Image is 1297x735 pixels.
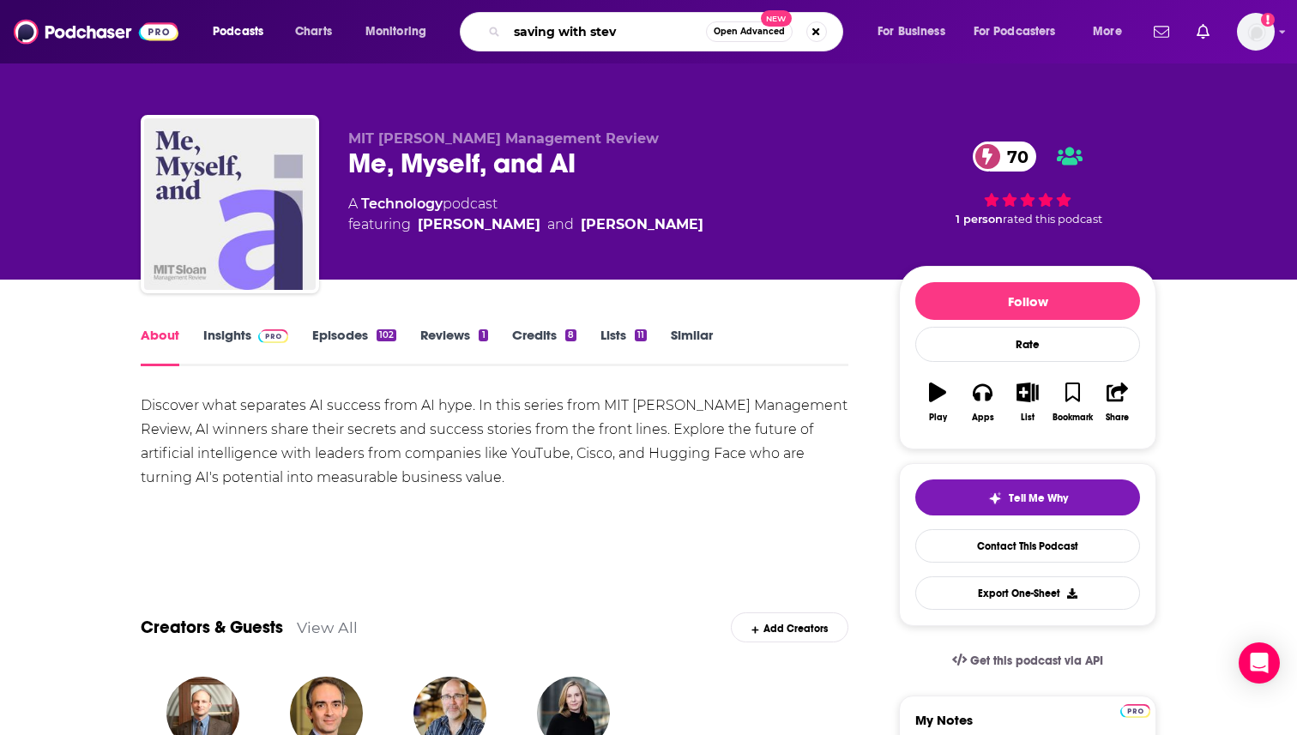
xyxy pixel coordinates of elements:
input: Search podcasts, credits, & more... [507,18,706,45]
div: 1 [479,329,487,341]
span: and [547,214,574,235]
button: List [1005,371,1050,433]
span: Open Advanced [714,27,785,36]
button: Export One-Sheet [915,576,1140,610]
span: 70 [990,142,1037,172]
span: Get this podcast via API [970,654,1103,668]
button: tell me why sparkleTell Me Why [915,479,1140,515]
a: Sam Ransbotham [418,214,540,235]
button: Play [915,371,960,433]
button: Apps [960,371,1004,433]
a: About [141,327,179,366]
span: Podcasts [213,20,263,44]
div: List [1021,413,1035,423]
a: Show notifications dropdown [1147,17,1176,46]
img: Me, Myself, and AI [144,118,316,290]
a: Show notifications dropdown [1190,17,1216,46]
span: MIT [PERSON_NAME] Management Review [348,130,659,147]
a: Technology [361,196,443,212]
span: Tell Me Why [1009,491,1068,505]
a: Charts [284,18,342,45]
a: Similar [671,327,713,366]
button: open menu [1081,18,1143,45]
button: open menu [866,18,967,45]
div: 102 [377,329,396,341]
a: View All [297,618,358,636]
img: tell me why sparkle [988,491,1002,505]
a: Episodes102 [312,327,396,366]
img: User Profile [1237,13,1275,51]
a: Pro website [1120,702,1150,718]
button: Show profile menu [1237,13,1275,51]
a: Contact This Podcast [915,529,1140,563]
span: Monitoring [365,20,426,44]
button: Share [1095,371,1140,433]
div: Add Creators [731,612,848,642]
button: Follow [915,282,1140,320]
button: open menu [962,18,1081,45]
span: For Business [878,20,945,44]
svg: Add a profile image [1261,13,1275,27]
a: Shervin Khodabandeh [581,214,703,235]
div: Apps [972,413,994,423]
div: Share [1106,413,1129,423]
span: featuring [348,214,703,235]
a: Lists11 [600,327,647,366]
img: Podchaser - Follow, Share and Rate Podcasts [14,15,178,48]
div: 8 [565,329,576,341]
div: Search podcasts, credits, & more... [476,12,860,51]
button: open menu [353,18,449,45]
div: Play [929,413,947,423]
a: InsightsPodchaser Pro [203,327,288,366]
a: 70 [973,142,1037,172]
a: Reviews1 [420,327,487,366]
span: Logged in as ellerylsmith123 [1237,13,1275,51]
div: Open Intercom Messenger [1239,642,1280,684]
div: A podcast [348,194,703,235]
a: Credits8 [512,327,576,366]
span: rated this podcast [1003,213,1102,226]
span: More [1093,20,1122,44]
div: Discover what separates AI success from AI hype. In this series from MIT [PERSON_NAME] Management... [141,394,848,490]
a: Get this podcast via API [938,640,1117,682]
div: 70 1 personrated this podcast [899,130,1156,237]
div: Rate [915,327,1140,362]
div: 11 [635,329,647,341]
button: Open AdvancedNew [706,21,793,42]
button: Bookmark [1050,371,1095,433]
div: Bookmark [1053,413,1093,423]
a: Creators & Guests [141,617,283,638]
span: New [761,10,792,27]
span: For Podcasters [974,20,1056,44]
img: Podchaser Pro [1120,704,1150,718]
span: Charts [295,20,332,44]
img: Podchaser Pro [258,329,288,343]
span: 1 person [956,213,1003,226]
button: open menu [201,18,286,45]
